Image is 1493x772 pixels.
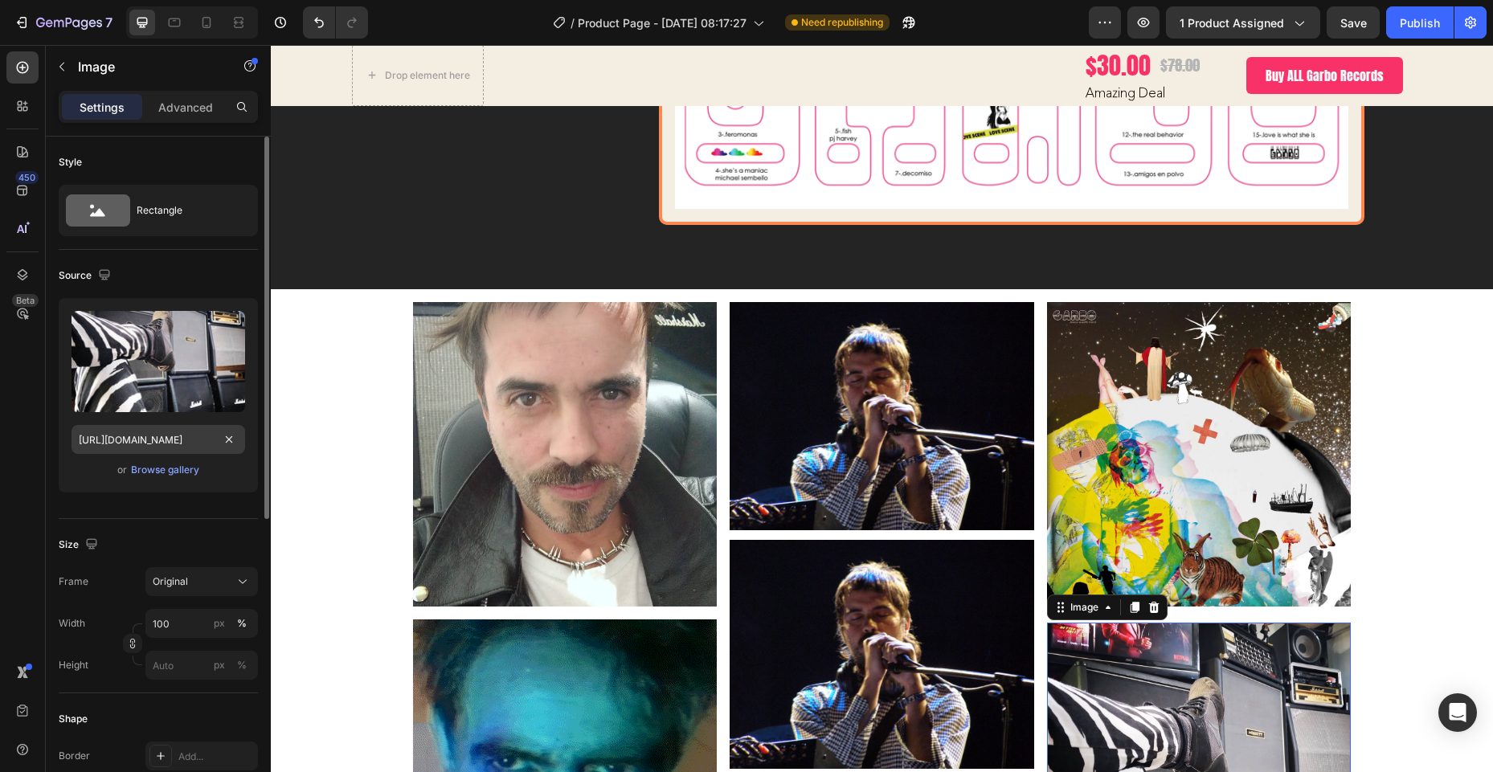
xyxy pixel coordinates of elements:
[801,15,883,30] span: Need republishing
[130,462,200,478] button: Browse gallery
[776,257,1081,562] img: gempages_583181014684140376-02aa2e68-947a-43f3-abeb-ca00a5a1aa92.jpg
[1340,16,1367,30] span: Save
[571,14,575,31] span: /
[210,614,229,633] button: %
[15,171,39,184] div: 450
[303,6,368,39] div: Undo/Redo
[131,463,199,477] div: Browse gallery
[1327,6,1380,39] button: Save
[237,616,247,631] div: %
[59,265,114,287] div: Source
[210,656,229,675] button: %
[145,651,258,680] input: px%
[232,614,252,633] button: px
[153,574,188,589] span: Original
[80,99,125,116] p: Settings
[117,460,127,480] span: or
[78,57,215,76] p: Image
[59,658,88,672] label: Height
[59,749,90,763] div: Border
[1180,14,1284,31] span: 1 product assigned
[1166,6,1320,39] button: 1 product assigned
[59,616,85,631] label: Width
[6,6,120,39] button: 7
[1386,6,1454,39] button: Publish
[59,534,101,556] div: Size
[145,567,258,596] button: Original
[59,574,88,589] label: Frame
[578,14,746,31] span: Product Page - [DATE] 08:17:27
[158,99,213,116] p: Advanced
[59,712,88,726] div: Shape
[72,311,245,412] img: preview-image
[178,750,254,764] div: Add...
[1400,14,1440,31] div: Publish
[137,192,235,229] div: Rectangle
[237,658,247,672] div: %
[59,155,82,170] div: Style
[214,658,225,672] div: px
[232,656,252,675] button: px
[72,425,245,454] input: https://example.com/image.jpg
[459,495,763,723] img: gempages_583181014684140376-46617c0c-2c51-40ac-9d56-ee9335caa539.jpg
[105,13,112,32] p: 7
[12,294,39,307] div: Beta
[271,45,1493,772] iframe: To enrich screen reader interactions, please activate Accessibility in Grammarly extension settings
[459,257,763,485] img: gempages_583181014684140376-46617c0c-2c51-40ac-9d56-ee9335caa539.jpg
[1438,693,1477,732] div: Open Intercom Messenger
[214,616,225,631] div: px
[796,555,831,570] div: Image
[145,609,258,638] input: px%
